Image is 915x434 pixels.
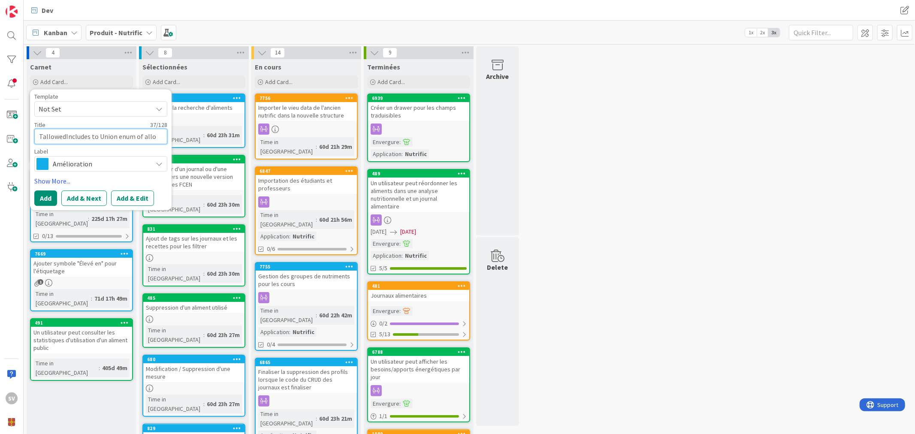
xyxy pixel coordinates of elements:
span: Template [34,93,58,99]
span: : [402,251,403,260]
span: : [399,306,401,316]
span: En cours [255,63,281,71]
button: Add & Edit [111,190,154,206]
div: 60d 23h 30m [205,200,242,209]
div: 7653 [143,156,245,163]
div: Suppression d'un aliment utilisé [143,302,245,313]
div: 830 [143,94,245,102]
div: 0/2 [368,318,469,329]
span: : [289,327,290,337]
div: 491 [35,320,132,326]
div: Time in [GEOGRAPHIC_DATA] [33,359,99,377]
div: 489 [372,171,469,177]
div: 7756 [260,95,357,101]
div: Application [258,232,289,241]
span: 0 / 2 [379,319,387,328]
div: Time in [GEOGRAPHIC_DATA] [146,325,203,344]
span: 8 [158,48,172,58]
a: Show More... [34,176,167,186]
span: : [399,399,401,408]
div: 6788 [372,349,469,355]
a: 6939Créer un drawer pour les champs traduisiblesEnvergure:Application:Nutrific [367,93,470,162]
div: 680 [143,356,245,363]
span: : [316,414,317,423]
div: 7756 [256,94,357,102]
div: 60d 21h 29m [317,142,354,151]
div: Nutrific [403,149,429,159]
div: Un utilisateur peut afficher les besoins/apports énergétiques par jour [368,356,469,383]
span: : [402,149,403,159]
span: Add Card... [265,78,293,86]
b: Produit - Nutrific [90,28,142,37]
img: Visit kanbanzone.com [6,6,18,18]
div: 6939 [368,94,469,102]
div: Application [371,149,402,159]
div: Ajout de tags sur les journaux et les recettes pour les filtrer [143,233,245,252]
span: 0/13 [42,232,53,241]
div: 7755 [260,264,357,270]
div: 829 [143,425,245,432]
div: Gestion des groupes de nutriments pour les cours [256,271,357,289]
div: Time in [GEOGRAPHIC_DATA] [146,264,203,283]
span: 9 [383,48,397,58]
span: 1 [38,279,43,285]
div: Un utilisateur peut consulter les statistiques d'utilisation d'un aliment public [31,327,132,353]
div: 6865Finaliser la suppression des profils lorsque le code du CRUD des journaux est finaliser [256,359,357,393]
div: 680Modification / Suppression d'une mesure [143,356,245,382]
span: Carnet [30,63,51,71]
span: 0/4 [267,340,275,349]
span: : [399,137,401,147]
span: : [203,130,205,140]
span: : [289,232,290,241]
div: Journaux alimentaires [368,290,469,301]
div: 485 [147,295,245,301]
span: : [203,200,205,209]
div: 6865 [256,359,357,366]
div: 7669 [35,251,132,257]
span: : [88,214,89,223]
div: 7755Gestion des groupes de nutriments pour les cours [256,263,357,289]
div: Time in [GEOGRAPHIC_DATA] [258,210,316,229]
div: 6847Importation des étudiants et professeurs [256,167,357,194]
div: 60d 23h 31m [205,130,242,140]
span: 1 / 1 [379,412,387,421]
span: : [91,294,92,303]
div: 37 / 128 [48,121,167,129]
div: 831Ajout de tags sur les journaux et les recettes pour les filtrer [143,225,245,252]
div: 829 [147,425,245,431]
div: Application [371,251,402,260]
a: 680Modification / Suppression d'une mesureTime in [GEOGRAPHIC_DATA]:60d 23h 27m [142,355,245,417]
button: Add & Next [61,190,107,206]
span: : [99,363,100,373]
span: 14 [270,48,285,58]
div: Time in [GEOGRAPHIC_DATA] [146,395,203,413]
div: 6788 [368,348,469,356]
div: Créer un drawer pour les champs traduisibles [368,102,469,121]
div: SV [6,392,18,404]
div: Ajouter symbole "Élevé en" pour l'étiquetage [31,258,132,277]
div: Archive [486,71,509,81]
label: Title [34,121,45,129]
span: Terminées [367,63,400,71]
a: 7756Importer le vieu data de l'ancien nutrific dans la nouvelle structureTime in [GEOGRAPHIC_DATA... [255,93,358,160]
div: Time in [GEOGRAPHIC_DATA] [258,409,316,428]
div: 6847 [260,168,357,174]
div: 7756Importer le vieu data de l'ancien nutrific dans la nouvelle structure [256,94,357,121]
div: Delete [487,262,508,272]
div: 7669Ajouter symbole "Élevé en" pour l'étiquetage [31,250,132,277]
span: 0/6 [267,244,275,253]
span: 1x [745,28,757,37]
input: Quick Filter... [789,25,853,40]
textarea: TallowedIncludes to Union enum of all [34,129,167,144]
a: 6788Un utilisateur peut afficher les besoins/apports énergétiques par jourEnvergure:1/1 [367,347,470,422]
img: avatar [6,416,18,428]
span: Kanban [44,27,67,38]
span: [DATE] [400,227,416,236]
div: Mise à jour d'un journal ou d'une analyse vers une nouvelle version majeure des FCEN [143,163,245,190]
div: Modification / Suppression d'une mesure [143,363,245,382]
div: Time in [GEOGRAPHIC_DATA] [146,126,203,145]
div: 225d 17h 27m [89,214,130,223]
a: 485Suppression d'un aliment utiliséTime in [GEOGRAPHIC_DATA]:60d 23h 27m [142,293,245,348]
div: Nutrific [403,251,429,260]
a: 7653Mise à jour d'un journal ou d'une analyse vers une nouvelle version majeure des FCENTime in [... [142,155,245,217]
